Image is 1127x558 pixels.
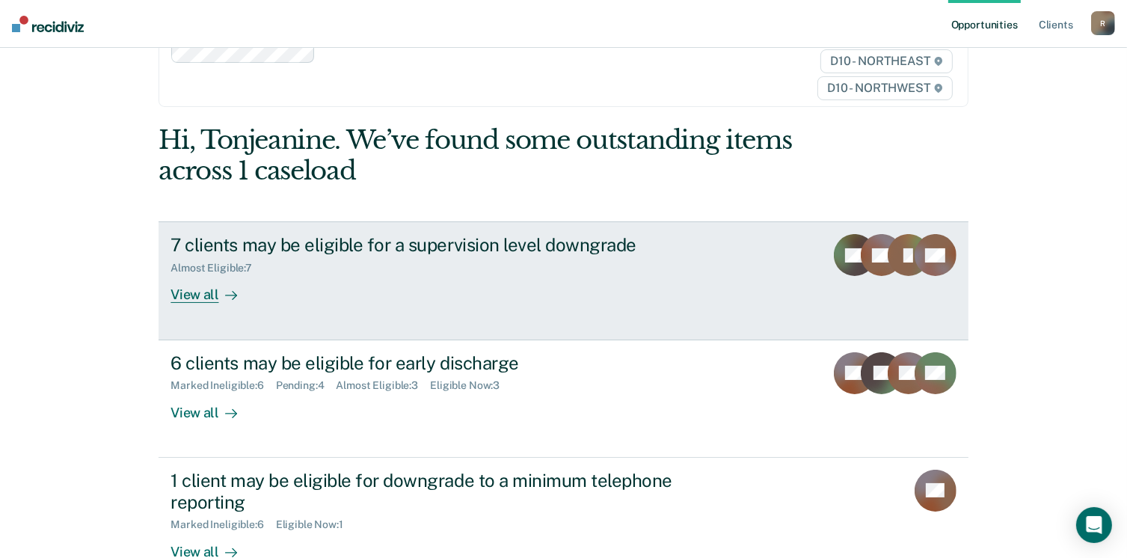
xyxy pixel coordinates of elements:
[1091,11,1115,35] button: R
[171,352,695,374] div: 6 clients may be eligible for early discharge
[430,379,512,392] div: Eligible Now : 3
[171,470,695,513] div: 1 client may be eligible for downgrade to a minimum telephone reporting
[171,234,695,256] div: 7 clients may be eligible for a supervision level downgrade
[12,16,84,32] img: Recidiviz
[276,518,355,531] div: Eligible Now : 1
[171,392,254,421] div: View all
[820,49,952,73] span: D10 - NORTHEAST
[159,340,968,458] a: 6 clients may be eligible for early dischargeMarked Ineligible:6Pending:4Almost Eligible:3Eligibl...
[171,518,275,531] div: Marked Ineligible : 6
[1076,507,1112,543] div: Open Intercom Messenger
[817,76,952,100] span: D10 - NORTHWEST
[171,275,254,304] div: View all
[171,262,264,275] div: Almost Eligible : 7
[171,379,275,392] div: Marked Ineligible : 6
[159,221,968,340] a: 7 clients may be eligible for a supervision level downgradeAlmost Eligible:7View all
[276,379,337,392] div: Pending : 4
[159,125,806,186] div: Hi, Tonjeanine. We’ve found some outstanding items across 1 caseload
[337,379,431,392] div: Almost Eligible : 3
